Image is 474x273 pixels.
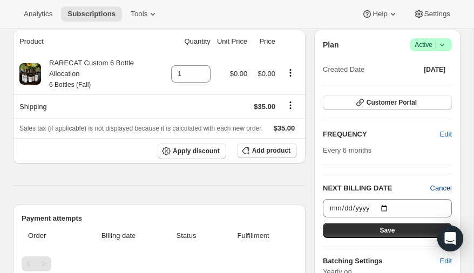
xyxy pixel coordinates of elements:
[124,6,165,22] button: Tools
[274,124,295,132] span: $35.00
[173,147,220,155] span: Apply discount
[67,10,116,18] span: Subscriptions
[373,10,387,18] span: Help
[168,30,214,53] th: Quantity
[230,70,248,78] span: $0.00
[323,39,339,50] h2: Plan
[131,10,147,18] span: Tools
[323,256,440,267] h6: Batching Settings
[49,81,91,88] small: 6 Bottles (Fall)
[24,10,52,18] span: Analytics
[323,223,452,238] button: Save
[440,129,452,140] span: Edit
[254,103,275,111] span: $35.00
[22,224,77,248] th: Order
[424,10,450,18] span: Settings
[323,183,430,194] h2: NEXT BILLING DATE
[258,70,275,78] span: $0.00
[380,226,395,235] span: Save
[407,6,457,22] button: Settings
[434,126,458,143] button: Edit
[216,230,290,241] span: Fulfillment
[440,256,452,267] span: Edit
[61,6,122,22] button: Subscriptions
[437,226,463,251] div: Open Intercom Messenger
[415,39,448,50] span: Active
[355,6,404,22] button: Help
[367,98,417,107] span: Customer Portal
[323,64,364,75] span: Created Date
[13,94,168,118] th: Shipping
[282,67,299,79] button: Product actions
[163,230,210,241] span: Status
[250,30,279,53] th: Price
[41,58,165,90] div: RARECAT Custom 6 Bottle Allocation
[19,63,41,85] img: product img
[17,6,59,22] button: Analytics
[158,143,226,159] button: Apply discount
[323,146,371,154] span: Every 6 months
[417,62,452,77] button: [DATE]
[252,146,290,155] span: Add product
[19,125,263,132] span: Sales tax (if applicable) is not displayed because it is calculated with each new order.
[323,95,452,110] button: Customer Portal
[22,256,297,271] nav: Pagination
[237,143,297,158] button: Add product
[434,252,458,270] button: Edit
[214,30,250,53] th: Unit Price
[323,129,440,140] h2: FREQUENCY
[80,230,156,241] span: Billing date
[22,213,297,224] h2: Payment attempts
[435,40,437,49] span: |
[424,65,445,74] span: [DATE]
[282,99,299,111] button: Shipping actions
[13,30,168,53] th: Product
[430,183,452,194] button: Cancel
